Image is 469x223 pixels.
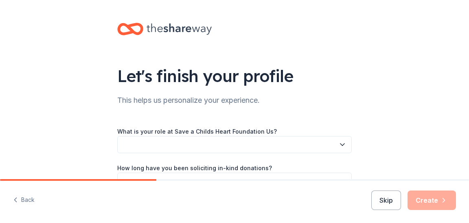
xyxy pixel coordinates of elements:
div: This helps us personalize your experience. [117,94,352,107]
label: How long have you been soliciting in-kind donations? [117,164,272,172]
div: Let's finish your profile [117,65,352,87]
button: Skip [371,191,401,210]
button: Back [13,192,35,209]
label: What is your role at Save a Childs Heart Foundation Us? [117,128,277,136]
